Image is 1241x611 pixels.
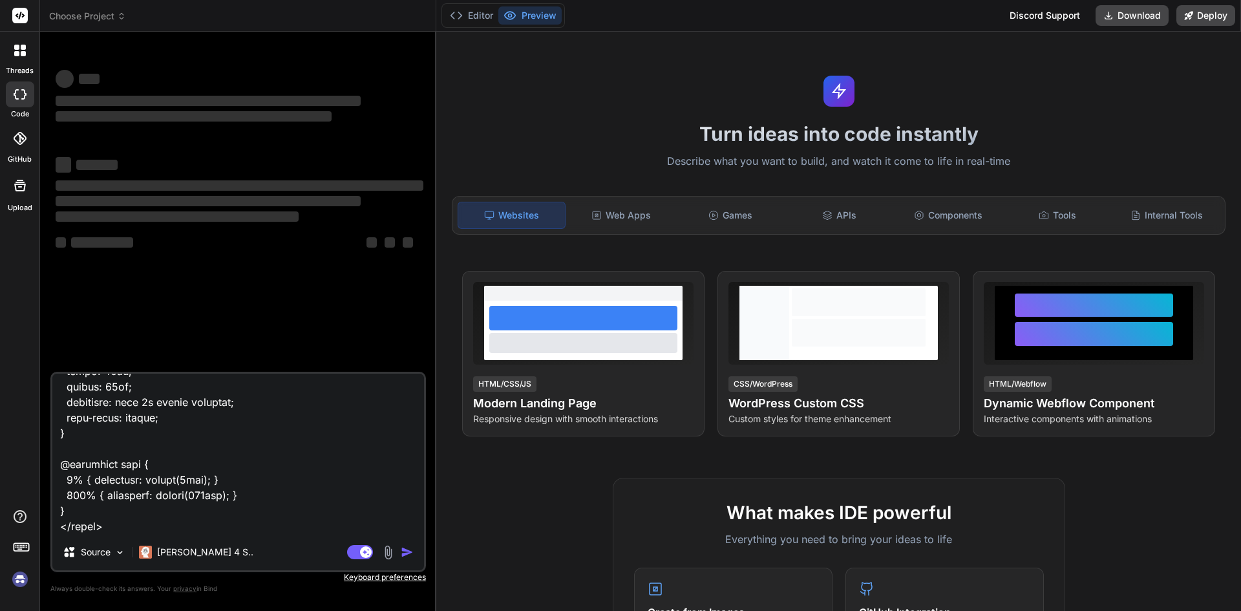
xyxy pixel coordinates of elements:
[76,160,118,170] span: ‌
[403,237,413,248] span: ‌
[1113,202,1220,229] div: Internal Tools
[498,6,562,25] button: Preview
[114,547,125,558] img: Pick Models
[473,376,536,392] div: HTML/CSS/JS
[786,202,893,229] div: APIs
[677,202,784,229] div: Games
[81,546,111,559] p: Source
[139,546,152,559] img: Claude 4 Sonnet
[366,237,377,248] span: ‌
[381,545,396,560] img: attachment
[984,394,1204,413] h4: Dynamic Webflow Component
[49,10,126,23] span: Choose Project
[50,572,426,583] p: Keyboard preferences
[634,531,1044,547] p: Everything you need to bring your ideas to life
[52,374,424,534] textarea: <loremips> <dol sitam="conse adip" el="seddoeiuSmodtemp" inci-ut-laboreet="dolore" magn-al-enimad...
[1004,202,1111,229] div: Tools
[50,583,426,595] p: Always double-check its answers. Your in Bind
[56,211,299,222] span: ‌
[444,122,1233,145] h1: Turn ideas into code instantly
[56,70,74,88] span: ‌
[157,546,253,559] p: [PERSON_NAME] 4 S..
[6,65,34,76] label: threads
[8,154,32,165] label: GitHub
[473,394,694,413] h4: Modern Landing Page
[895,202,1002,229] div: Components
[444,153,1233,170] p: Describe what you want to build, and watch it come to life in real-time
[634,499,1044,526] h2: What makes IDE powerful
[401,546,414,559] img: icon
[984,376,1052,392] div: HTML/Webflow
[445,6,498,25] button: Editor
[56,96,361,106] span: ‌
[79,74,100,84] span: ‌
[56,237,66,248] span: ‌
[1002,5,1088,26] div: Discord Support
[568,202,675,229] div: Web Apps
[56,196,361,206] span: ‌
[458,202,566,229] div: Websites
[728,394,949,413] h4: WordPress Custom CSS
[984,413,1204,425] p: Interactive components with animations
[1176,5,1235,26] button: Deploy
[11,109,29,120] label: code
[71,237,133,248] span: ‌
[385,237,395,248] span: ‌
[173,584,196,592] span: privacy
[728,376,798,392] div: CSS/WordPress
[56,180,423,191] span: ‌
[9,568,31,590] img: signin
[1096,5,1169,26] button: Download
[8,202,32,213] label: Upload
[728,413,949,425] p: Custom styles for theme enhancement
[56,111,332,122] span: ‌
[473,413,694,425] p: Responsive design with smooth interactions
[56,157,71,173] span: ‌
